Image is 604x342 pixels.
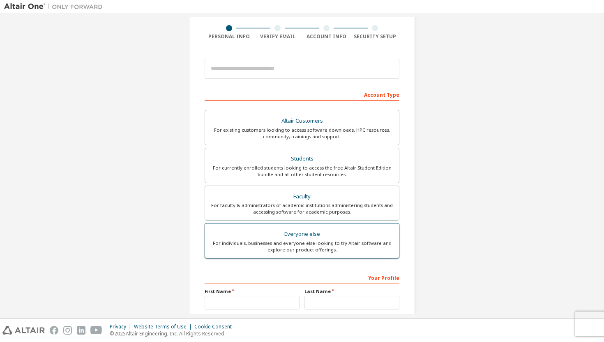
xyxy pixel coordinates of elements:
div: Cookie Consent [194,323,237,330]
div: Faculty [210,191,394,202]
div: Security Setup [351,33,400,40]
div: For faculty & administrators of academic institutions administering students and accessing softwa... [210,202,394,215]
div: For currently enrolled students looking to access the free Altair Student Edition bundle and all ... [210,165,394,178]
div: Account Type [205,88,399,101]
div: Your Profile [205,271,399,284]
div: For existing customers looking to access software downloads, HPC resources, community, trainings ... [210,127,394,140]
div: Website Terms of Use [134,323,194,330]
div: For individuals, businesses and everyone else looking to try Altair software and explore our prod... [210,240,394,253]
label: Last Name [304,288,399,295]
label: First Name [205,288,300,295]
img: youtube.svg [90,326,102,335]
img: linkedin.svg [77,326,85,335]
div: Personal Info [205,33,254,40]
img: instagram.svg [63,326,72,335]
img: altair_logo.svg [2,326,45,335]
div: Students [210,153,394,165]
div: Altair Customers [210,115,394,127]
p: © 2025 Altair Engineering, Inc. All Rights Reserved. [110,330,237,337]
div: Privacy [110,323,134,330]
img: facebook.svg [50,326,58,335]
div: Account Info [302,33,351,40]
div: Everyone else [210,228,394,240]
div: Verify Email [254,33,302,40]
img: Altair One [4,2,107,11]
